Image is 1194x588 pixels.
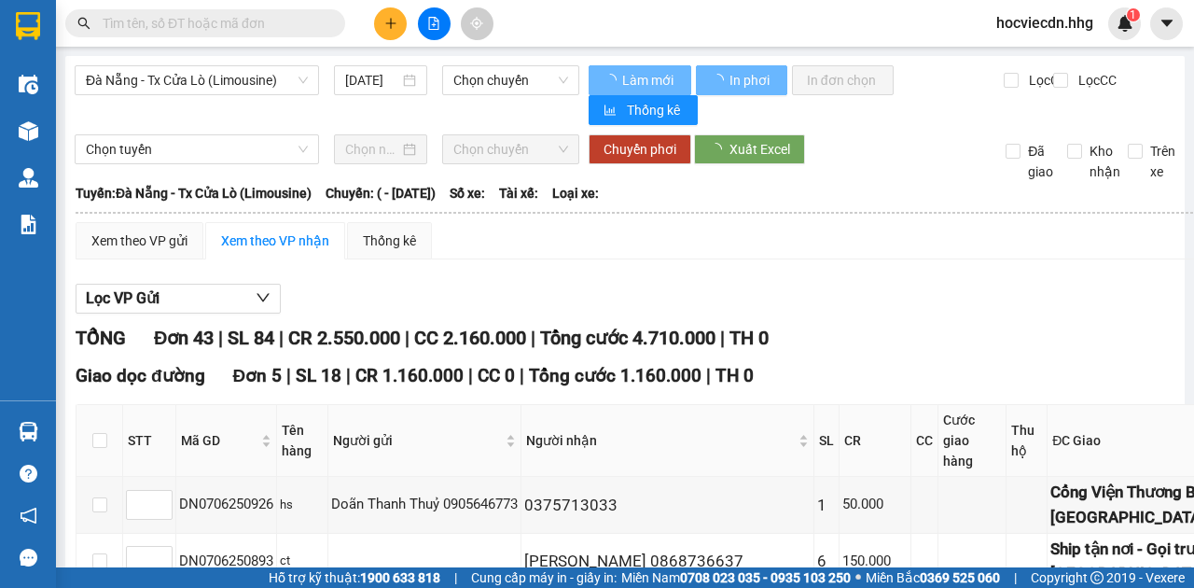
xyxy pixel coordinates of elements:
span: aim [470,17,483,30]
span: Chuyến: ( - [DATE]) [326,183,436,203]
img: warehouse-icon [19,121,38,141]
button: plus [374,7,407,40]
td: DN0706250926 [176,477,277,533]
img: icon-new-feature [1117,15,1133,32]
th: Cước giao hàng [938,405,1007,477]
span: loading [709,143,729,156]
button: file-add [418,7,451,40]
span: loading [711,74,727,87]
span: Miền Bắc [866,567,1000,588]
span: Miền Nam [621,567,851,588]
span: | [706,365,711,386]
span: CC 2.160.000 [414,327,526,349]
img: solution-icon [19,215,38,234]
span: | [454,567,457,588]
button: aim [461,7,493,40]
span: Làm mới [622,70,676,91]
span: | [520,365,524,386]
span: message [20,549,37,567]
span: Trên xe [1143,141,1183,182]
span: Chọn tuyến [86,135,308,163]
span: | [286,365,291,386]
span: hocviecdn.hhg [981,11,1108,35]
div: ct [280,552,325,570]
span: Số xe: [450,183,485,203]
span: | [720,327,725,349]
strong: 0369 525 060 [920,570,1000,585]
span: | [346,365,351,386]
button: In đơn chọn [792,65,894,95]
div: DN0706250926 [179,494,273,516]
button: bar-chartThống kê [589,95,698,125]
span: TH 0 [715,365,754,386]
b: Tuyến: Đà Nẵng - Tx Cửa Lò (Limousine) [76,186,312,201]
button: Lọc VP Gửi [76,284,281,314]
span: CR 2.550.000 [288,327,400,349]
button: Làm mới [589,65,691,95]
span: Thống kê [627,100,683,120]
span: Lọc CC [1071,70,1119,91]
span: TỔNG [76,327,126,349]
span: Chọn chuyến [453,135,567,163]
span: Đơn 5 [233,365,283,386]
span: SL 18 [296,365,341,386]
span: ⚪️ [855,574,861,581]
img: logo-vxr [16,12,40,40]
span: Người nhận [526,430,795,451]
span: plus [384,17,397,30]
div: Doãn Thanh Thuỷ 0905646773 [331,494,518,516]
div: 150.000 [842,551,908,573]
span: Tổng cước 1.160.000 [529,365,701,386]
span: Mã GD [181,430,257,451]
span: copyright [1090,571,1104,584]
input: Chọn ngày [345,139,399,160]
span: CC 0 [478,365,515,386]
span: file-add [427,17,440,30]
span: caret-down [1159,15,1175,32]
span: In phơi [729,70,772,91]
span: down [256,290,271,305]
span: | [279,327,284,349]
input: Tìm tên, số ĐT hoặc mã đơn [103,13,323,34]
span: Loại xe: [552,183,599,203]
button: caret-down [1150,7,1183,40]
span: Lọc VP Gửi [86,287,160,310]
div: 1 [817,493,836,518]
span: Cung cấp máy in - giấy in: [471,567,617,588]
span: Tổng cước 4.710.000 [540,327,715,349]
div: Xem theo VP gửi [91,231,187,251]
input: 11/10/2025 [345,70,399,91]
th: Tên hàng [277,405,328,477]
span: search [77,17,90,30]
th: SL [814,405,840,477]
span: TH 0 [729,327,769,349]
span: Hỗ trợ kỹ thuật: [269,567,440,588]
span: | [468,365,473,386]
button: In phơi [696,65,787,95]
div: hs [280,496,325,514]
span: Xuất Excel [729,139,790,160]
span: Người gửi [333,430,502,451]
span: Tài xế: [499,183,538,203]
strong: 0708 023 035 - 0935 103 250 [680,570,851,585]
span: question-circle [20,465,37,483]
strong: 1900 633 818 [360,570,440,585]
span: Đã giao [1020,141,1061,182]
span: Kho nhận [1082,141,1128,182]
span: Lọc CR [1021,70,1070,91]
button: Chuyển phơi [589,134,691,164]
sup: 1 [1127,8,1140,21]
th: STT [123,405,176,477]
img: warehouse-icon [19,168,38,188]
img: warehouse-icon [19,422,38,441]
span: Chọn chuyến [453,66,567,94]
span: bar-chart [604,104,619,119]
button: Xuất Excel [694,134,805,164]
span: | [405,327,410,349]
div: Xem theo VP nhận [221,231,329,251]
span: loading [604,74,619,87]
div: 0375713033 [524,493,811,518]
th: CR [840,405,911,477]
th: CC [911,405,938,477]
span: Giao dọc đường [76,365,205,386]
